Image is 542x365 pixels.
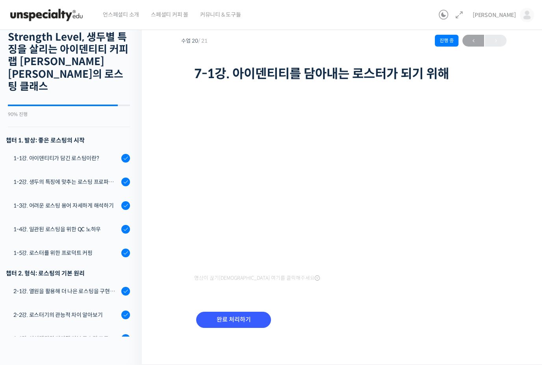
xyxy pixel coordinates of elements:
span: 설정 [122,262,131,268]
span: / 21 [198,37,208,44]
span: 대화 [72,262,82,269]
span: 홈 [25,262,30,268]
h3: 챕터 1. 발상: 좋은 로스팅의 시작 [6,135,130,146]
h1: 7-1강. 아이덴티티를 담아내는 로스터가 되기 위해 [194,66,494,81]
div: 챕터 2. 형식: 로스팅의 기본 원리 [6,268,130,279]
div: 진행 중 [435,35,458,47]
div: 2-1강. 열원을 활용해 더 나은 로스팅을 구현하는 방법 [13,287,119,296]
div: 2-3강. 아이덴티티 커피랩 기본 로스팅 프로파일 세팅 [13,334,119,343]
div: 1-5강. 로스터를 위한 프로덕트 커핑 [13,249,119,257]
div: 1-4강. 일관된 로스팅을 위한 QC 노하우 [13,225,119,234]
span: [PERSON_NAME] [473,11,516,19]
div: 1-1강. 아이덴티티가 담긴 로스팅이란? [13,154,119,163]
div: 1-2강. 생두의 특징에 맞추는 로스팅 프로파일 'Stength Level' [13,178,119,186]
a: ←이전 [462,35,484,47]
a: 설정 [102,250,151,270]
a: 대화 [52,250,102,270]
span: ← [462,36,484,46]
span: 영상이 끊기[DEMOGRAPHIC_DATA] 여기를 클릭해주세요 [194,275,320,281]
div: 1-3강. 어려운 로스팅 용어 자세하게 해석하기 [13,201,119,210]
a: 홈 [2,250,52,270]
span: 수업 20 [181,38,208,43]
div: 90% 진행 [8,112,130,117]
h2: Strength Level, 생두별 특징을 살리는 아이덴티티 커피랩 [PERSON_NAME] [PERSON_NAME]의 로스팅 클래스 [8,31,130,93]
div: 2-2강. 로스터기의 관능적 차이 알아보기 [13,311,119,319]
input: 완료 처리하기 [196,312,271,328]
